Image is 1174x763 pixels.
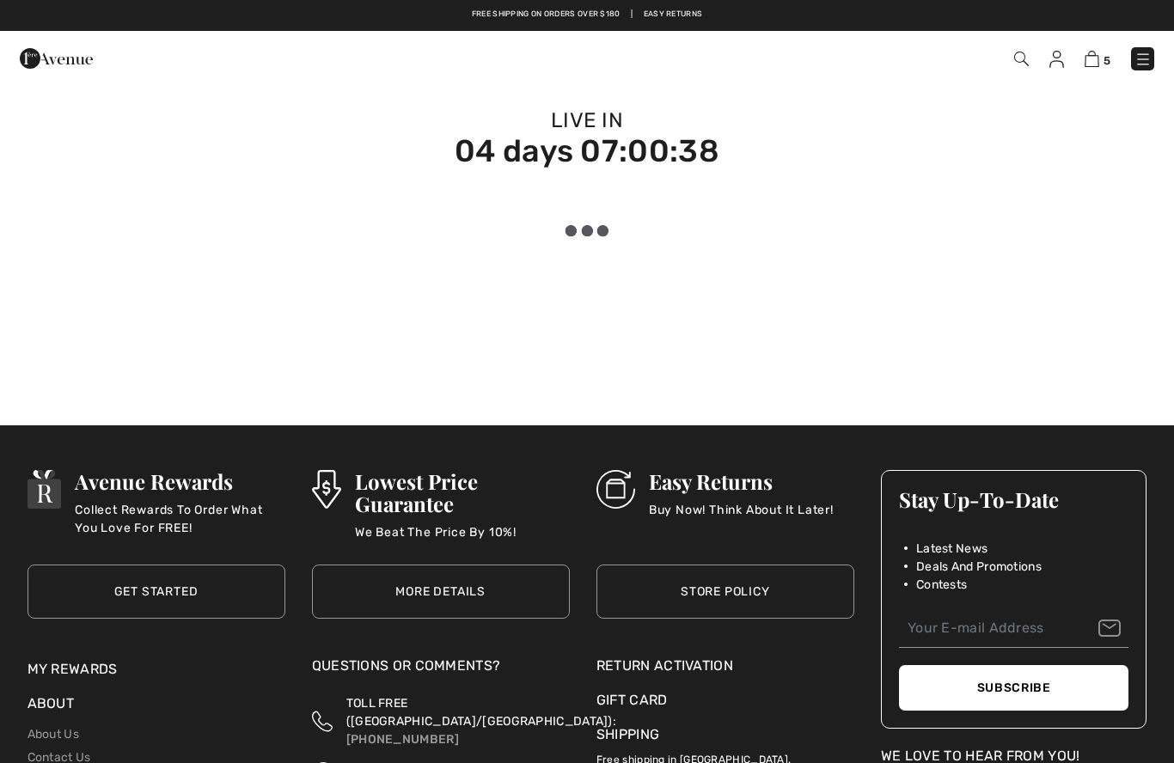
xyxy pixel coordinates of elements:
a: More Details [312,565,570,619]
span: Live In [551,108,623,132]
a: About Us [28,727,79,742]
button: Subscribe [899,665,1129,711]
h3: Lowest Price Guarantee [355,470,570,515]
div: About [28,693,285,723]
a: Shipping [596,726,659,742]
input: Your E-mail Address [899,609,1129,648]
img: Search [1014,52,1029,66]
span: 5 [1104,54,1110,67]
a: Gift Card [596,690,854,711]
span: Deals And Promotions [916,558,1042,576]
img: My Info [1049,51,1064,68]
div: 04 days 07:00:38 [21,136,1153,167]
h3: Stay Up-To-Date [899,488,1129,510]
img: Easy Returns [596,470,635,509]
a: [PHONE_NUMBER] [346,732,459,747]
img: Avenue Rewards [28,470,62,509]
span: Latest News [916,540,988,558]
a: Easy Returns [644,9,703,21]
a: 5 [1085,48,1110,69]
a: My Rewards [28,661,118,677]
span: | [631,9,633,21]
h3: Avenue Rewards [75,470,284,492]
p: We Beat The Price By 10%! [355,523,570,558]
h3: Easy Returns [649,470,834,492]
a: 1ère Avenue [20,49,93,65]
a: Store Policy [596,565,854,619]
span: TOLL FREE ([GEOGRAPHIC_DATA]/[GEOGRAPHIC_DATA]): [346,696,616,729]
img: Lowest Price Guarantee [312,470,341,509]
img: 1ère Avenue [20,41,93,76]
iframe: Video library [58,237,1115,238]
a: Free shipping on orders over $180 [472,9,621,21]
span: Contests [916,576,967,594]
p: Buy Now! Think About It Later! [649,501,834,535]
a: Get Started [28,565,285,619]
img: Toll Free (Canada/US) [312,694,333,748]
div: Questions or Comments? [312,656,570,685]
img: Menu [1134,51,1152,68]
a: Return Activation [596,656,854,676]
img: Shopping Bag [1085,51,1099,67]
p: Collect Rewards To Order What You Love For FREE! [75,501,284,535]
